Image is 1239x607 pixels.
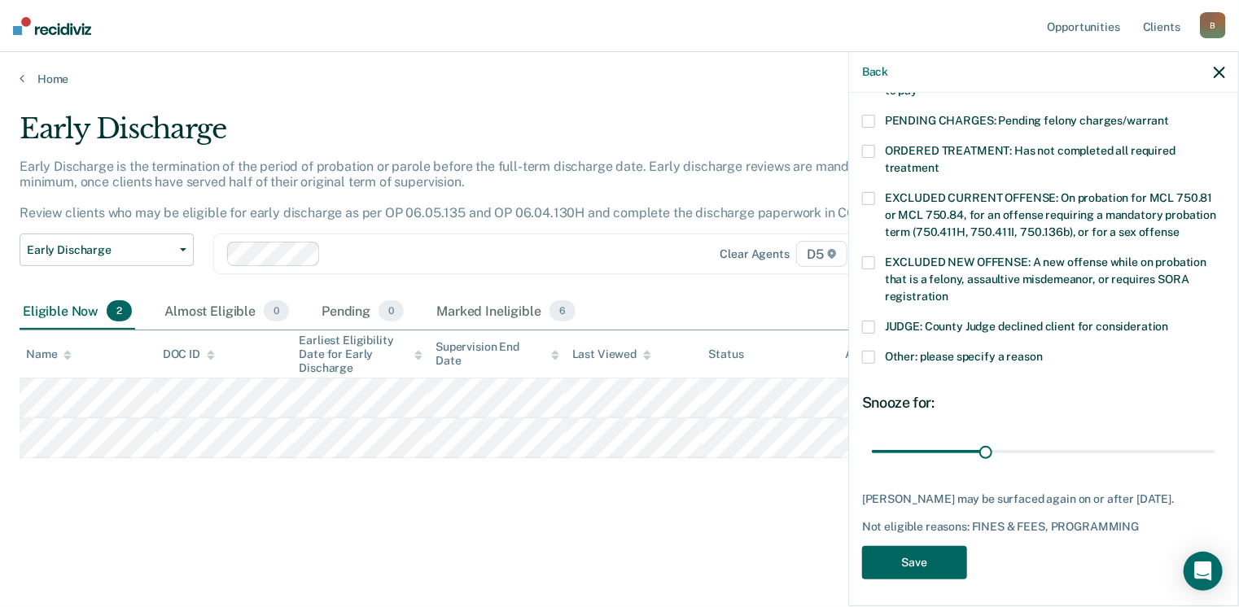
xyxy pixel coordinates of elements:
span: ORDERED TREATMENT: Has not completed all required treatment [885,144,1176,174]
span: Early Discharge [27,243,173,257]
div: Name [26,347,72,361]
div: Clear agents [720,247,790,261]
div: Marked Ineligible [433,294,579,330]
span: PENDING CHARGES: Pending felony charges/warrant [885,114,1169,127]
span: 0 [379,300,404,321]
span: 2 [107,300,132,321]
span: 0 [264,300,289,321]
div: Last Viewed [572,347,651,361]
p: Early Discharge is the termination of the period of probation or parole before the full-term disc... [20,159,895,221]
span: EXCLUDED NEW OFFENSE: A new offense while on probation that is a felony, assaultive misdemeanor, ... [885,255,1206,303]
span: D5 [796,241,847,267]
button: Back [862,65,888,79]
span: Other: please specify a reason [885,350,1043,363]
div: 30 days [957,415,1017,436]
div: Eligible Now [20,294,135,330]
div: Early Discharge [20,112,949,159]
div: Snooze for: [862,394,1225,412]
span: JUDGE: County Judge declined client for consideration [885,320,1169,333]
div: Supervision End Date [436,340,559,368]
div: Assigned to [845,347,922,361]
div: B [1200,12,1226,38]
a: Home [20,72,1219,86]
div: Pending [318,294,407,330]
div: Not eligible reasons: FINES & FEES, PROGRAMMING [862,520,1225,534]
div: Open Intercom Messenger [1184,552,1223,591]
div: Status [709,347,744,361]
div: Earliest Eligibility Date for Early Discharge [299,334,422,374]
div: Almost Eligible [161,294,292,330]
img: Recidiviz [13,17,91,35]
span: 6 [549,300,576,321]
div: DOC ID [163,347,215,361]
span: EXCLUDED CURRENT OFFENSE: On probation for MCL 750.81 or MCL 750.84, for an offense requiring a m... [885,191,1216,238]
div: [PERSON_NAME] may be surfaced again on or after [DATE]. [862,492,1225,506]
button: Save [862,546,967,579]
